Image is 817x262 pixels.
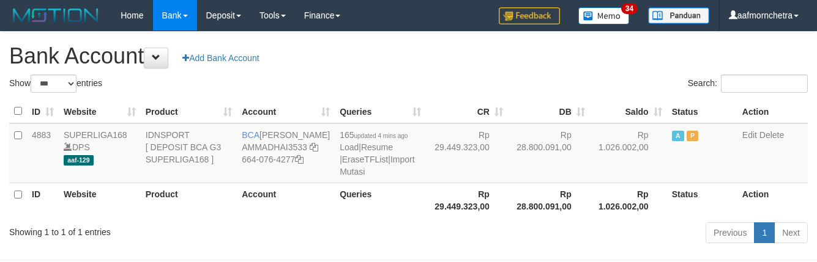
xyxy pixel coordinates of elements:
th: DB: activate to sort column ascending [508,100,590,123]
td: Rp 29.449.323,00 [426,123,508,183]
a: Resume [361,142,393,152]
a: Copy AMMADHAI3533 to clipboard [310,142,318,152]
th: Queries: activate to sort column ascending [335,100,426,123]
th: CR: activate to sort column ascending [426,100,508,123]
a: Copy 6640764277 to clipboard [295,155,304,164]
img: Feedback.jpg [499,7,560,24]
th: Website [59,183,141,217]
td: Rp 1.026.002,00 [590,123,667,183]
td: [PERSON_NAME] 664-076-4277 [237,123,335,183]
a: Previous [706,222,755,243]
th: Status [667,100,737,123]
td: 4883 [27,123,59,183]
img: Button%20Memo.svg [578,7,630,24]
a: AMMADHAI3533 [242,142,307,152]
img: MOTION_logo.png [9,6,102,24]
div: Showing 1 to 1 of 1 entries [9,221,331,238]
span: | | | [340,130,414,176]
a: EraseTFList [342,155,388,164]
a: 1 [754,222,775,243]
h1: Bank Account [9,44,808,68]
th: Product [141,183,237,217]
th: Queries [335,183,426,217]
th: Rp 28.800.091,00 [508,183,590,217]
select: Showentries [31,75,76,93]
a: Delete [759,130,784,140]
th: Action [737,183,808,217]
label: Search: [688,75,808,93]
td: DPS [59,123,141,183]
a: Add Bank Account [174,48,267,68]
th: Account [237,183,335,217]
td: IDNSPORT [ DEPOSIT BCA G3 SUPERLIGA168 ] [141,123,237,183]
a: Load [340,142,359,152]
a: SUPERLIGA168 [64,130,127,140]
th: Action [737,100,808,123]
th: Product: activate to sort column ascending [141,100,237,123]
span: aaf-129 [64,155,94,166]
th: Account: activate to sort column ascending [237,100,335,123]
td: Rp 28.800.091,00 [508,123,590,183]
th: Status [667,183,737,217]
span: Active [672,131,684,141]
th: ID: activate to sort column ascending [27,100,59,123]
span: updated 4 mins ago [354,133,408,139]
span: 165 [340,130,408,140]
th: ID [27,183,59,217]
span: BCA [242,130,259,140]
label: Show entries [9,75,102,93]
th: Saldo: activate to sort column ascending [590,100,667,123]
a: Import Mutasi [340,155,414,176]
th: Rp 1.026.002,00 [590,183,667,217]
a: Next [774,222,808,243]
img: panduan.png [648,7,709,24]
span: Paused [687,131,699,141]
input: Search: [721,75,808,93]
th: Website: activate to sort column ascending [59,100,141,123]
a: Edit [742,130,757,140]
th: Rp 29.449.323,00 [426,183,508,217]
span: 34 [621,3,638,14]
